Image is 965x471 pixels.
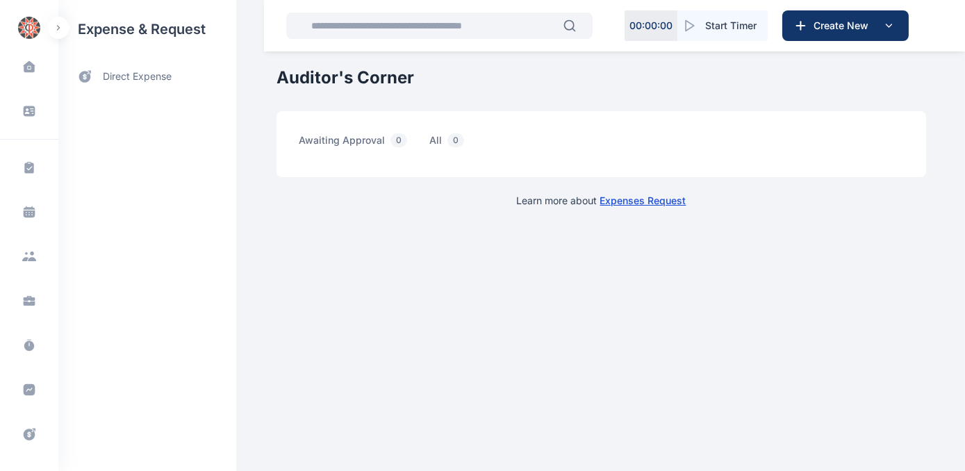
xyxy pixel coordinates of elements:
a: direct expense [58,58,236,95]
span: all [429,133,470,155]
span: Start Timer [705,19,757,33]
span: Create New [808,19,880,33]
p: 00 : 00 : 00 [629,19,673,33]
span: 0 [390,133,407,147]
a: all0 [429,133,486,155]
button: Start Timer [677,10,768,41]
span: direct expense [103,69,172,84]
button: Create New [782,10,909,41]
h1: Auditor's Corner [277,67,926,89]
a: Expenses Request [600,195,686,206]
span: awaiting approval [299,133,413,155]
span: 0 [447,133,464,147]
a: awaiting approval0 [299,133,429,155]
p: Learn more about [517,194,686,208]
